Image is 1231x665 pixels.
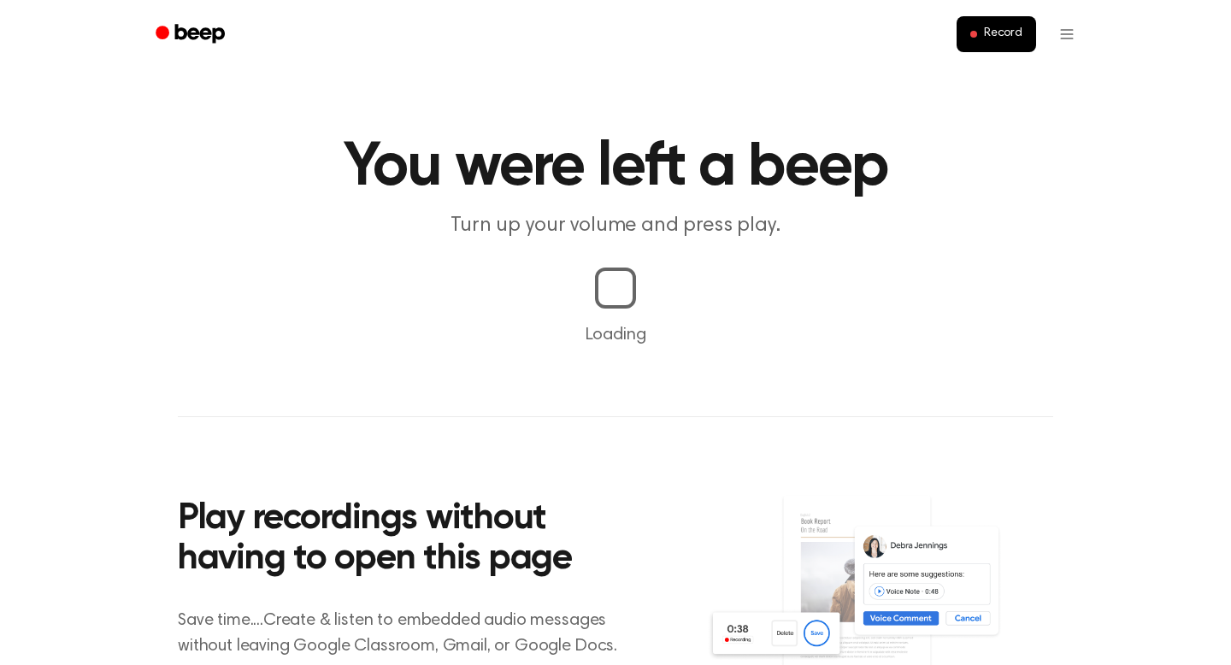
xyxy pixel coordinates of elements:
[178,137,1053,198] h1: You were left a beep
[21,322,1210,348] p: Loading
[984,26,1022,42] span: Record
[144,18,240,51] a: Beep
[1046,14,1087,55] button: Open menu
[287,212,944,240] p: Turn up your volume and press play.
[957,16,1036,52] button: Record
[178,608,639,659] p: Save time....Create & listen to embedded audio messages without leaving Google Classroom, Gmail, ...
[178,499,639,580] h2: Play recordings without having to open this page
